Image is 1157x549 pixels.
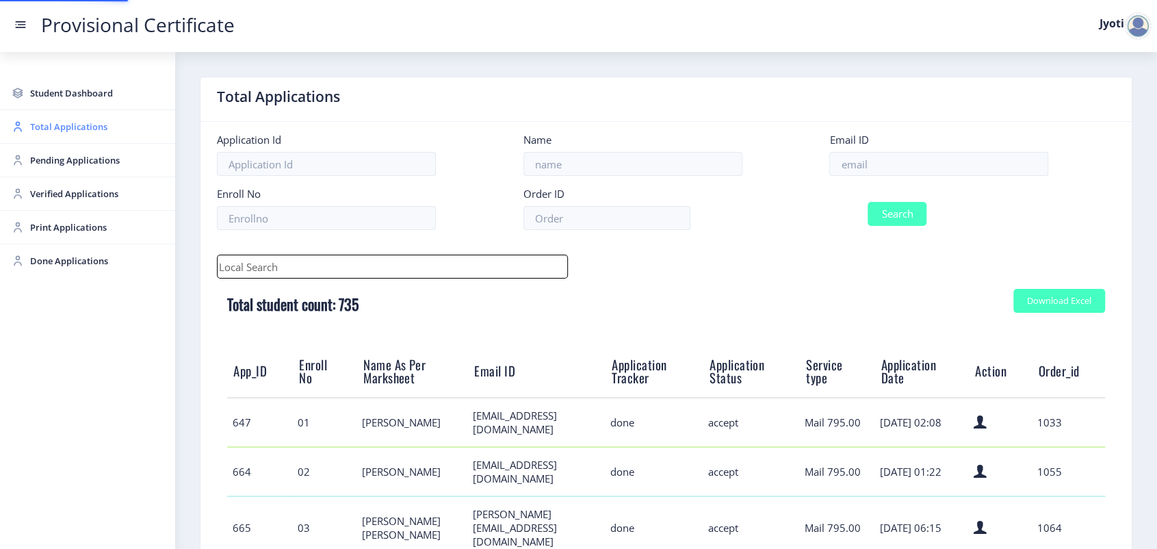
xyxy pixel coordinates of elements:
th: Service type [800,346,875,398]
td: accept [703,447,800,496]
span: Done Applications [30,253,164,269]
span: Total Applications [30,118,164,135]
button: Search [868,202,926,226]
th: Order_id [1032,346,1105,398]
th: Enroll No [293,346,357,398]
td: 01 [293,398,357,447]
b: Total student count: 735 [227,293,359,315]
span: Student Dashboard [30,85,164,101]
th: Application Date [874,346,968,398]
th: Application Tracker [606,346,703,398]
input: Application Id [217,152,436,176]
div: Mail 795.00 [805,416,870,429]
th: App_ID [227,346,293,398]
td: [DATE] 02:08 [874,398,968,447]
td: accept [703,398,800,447]
th: Application Status [703,346,800,398]
td: 1055 [1032,447,1105,496]
div: Mail 795.00 [805,465,870,478]
td: [EMAIL_ADDRESS][DOMAIN_NAME] [468,398,606,447]
td: 02 [293,447,357,496]
label: Enroll No [217,187,261,201]
label: Order ID [523,187,564,201]
span: Print Applications [30,219,164,235]
td: [EMAIL_ADDRESS][DOMAIN_NAME] [468,447,606,496]
input: email [829,152,1048,176]
input: Order [523,206,691,230]
th: Action [969,346,1032,398]
label: Application Id [217,133,281,146]
td: 1033 [1032,398,1105,447]
td: [PERSON_NAME] [357,447,468,496]
a: Provisional Certificate [27,18,248,32]
span: Pending Applications [30,152,164,168]
td: done [606,398,703,447]
th: Name As Per Marksheet [357,346,468,398]
input: Local Search [217,255,568,279]
input: name [523,152,742,176]
td: 647 [227,398,293,447]
label: Total Applications [217,88,340,105]
label: Jyoti [1100,18,1124,29]
label: Email ID [829,133,868,146]
label: Name [523,133,551,146]
div: Mail 795.00 [805,521,870,535]
th: Email ID [468,346,606,398]
td: done [606,447,703,496]
button: Download Excel [1013,289,1105,313]
td: 664 [227,447,293,496]
td: [PERSON_NAME] [357,398,468,447]
td: [DATE] 01:22 [874,447,968,496]
span: Verified Applications [30,186,164,202]
input: Enrollno [217,206,436,230]
div: Download Excel [1027,296,1091,306]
